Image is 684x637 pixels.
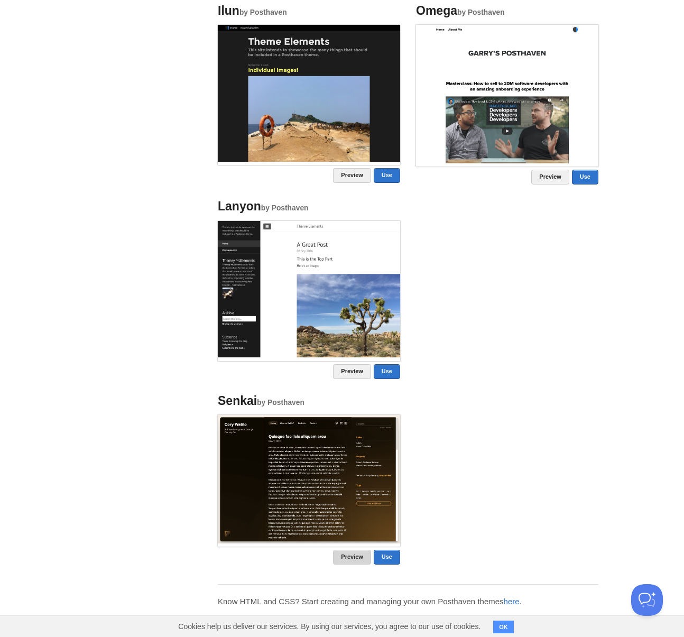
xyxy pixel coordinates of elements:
[572,170,598,184] a: Use
[416,25,598,163] img: Screenshot
[261,204,309,212] small: by Posthaven
[218,200,400,213] h4: Lanyon
[493,621,514,633] button: OK
[504,597,520,606] a: here
[218,596,598,607] p: Know HTML and CSS? Start creating and managing your own Posthaven themes .
[531,170,569,184] a: Preview
[168,616,491,637] span: Cookies help us deliver our services. By using our services, you agree to our use of cookies.
[218,4,400,17] h4: Ilun
[218,25,400,162] img: Screenshot
[333,364,371,379] a: Preview
[416,4,598,17] h4: Omega
[374,364,400,379] a: Use
[218,221,400,358] img: Screenshot
[374,168,400,183] a: Use
[239,8,287,16] small: by Posthaven
[631,584,663,616] iframe: Help Scout Beacon - Open
[333,168,371,183] a: Preview
[218,394,400,408] h4: Senkai
[374,550,400,565] a: Use
[333,550,371,565] a: Preview
[257,399,304,407] small: by Posthaven
[218,415,400,543] img: Screenshot
[457,8,505,16] small: by Posthaven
